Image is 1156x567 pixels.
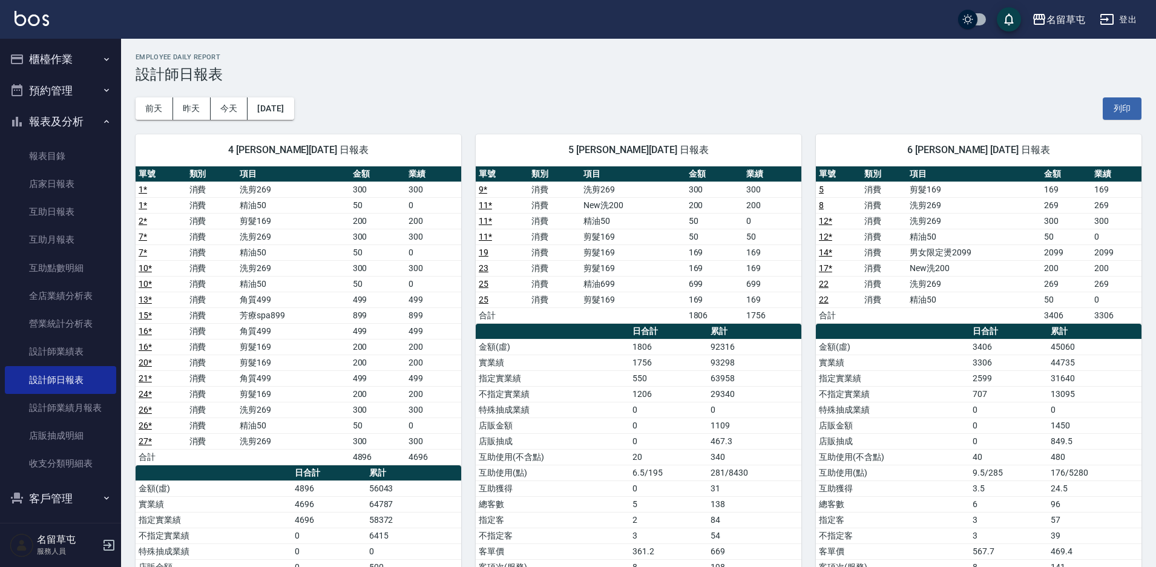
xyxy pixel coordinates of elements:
[5,198,116,226] a: 互助日報表
[237,307,350,323] td: 芳療spa899
[1048,496,1141,512] td: 96
[476,370,629,386] td: 指定實業績
[1041,182,1091,197] td: 169
[406,244,461,260] td: 0
[1048,528,1141,543] td: 39
[350,276,406,292] td: 50
[350,402,406,418] td: 300
[186,355,237,370] td: 消費
[907,244,1040,260] td: 男女限定燙2099
[970,433,1048,449] td: 0
[907,292,1040,307] td: 精油50
[819,200,824,210] a: 8
[528,182,581,197] td: 消費
[476,166,528,182] th: 單號
[907,213,1040,229] td: 洗剪269
[406,433,461,449] td: 300
[708,433,801,449] td: 467.3
[186,276,237,292] td: 消費
[708,402,801,418] td: 0
[1091,260,1141,276] td: 200
[629,386,708,402] td: 1206
[5,422,116,450] a: 店販抽成明細
[5,394,116,422] a: 設計師業績月報表
[5,483,116,514] button: 客戶管理
[1041,166,1091,182] th: 金額
[237,292,350,307] td: 角質499
[1091,166,1141,182] th: 業績
[5,75,116,107] button: 預約管理
[629,465,708,480] td: 6.5/195
[350,260,406,276] td: 300
[186,292,237,307] td: 消費
[5,310,116,338] a: 營業統計分析表
[5,254,116,282] a: 互助點數明細
[580,182,685,197] td: 洗剪269
[406,213,461,229] td: 200
[292,512,366,528] td: 4696
[406,307,461,323] td: 899
[350,355,406,370] td: 200
[406,260,461,276] td: 300
[5,142,116,170] a: 報表目錄
[136,53,1141,61] h2: Employee Daily Report
[708,528,801,543] td: 54
[686,182,744,197] td: 300
[970,449,1048,465] td: 40
[237,229,350,244] td: 洗剪269
[237,339,350,355] td: 剪髮169
[237,370,350,386] td: 角質499
[248,97,294,120] button: [DATE]
[5,170,116,198] a: 店家日報表
[186,370,237,386] td: 消費
[970,386,1048,402] td: 707
[861,229,907,244] td: 消費
[479,263,488,273] a: 23
[970,339,1048,355] td: 3406
[816,355,970,370] td: 實業績
[479,247,488,257] a: 19
[1048,418,1141,433] td: 1450
[1091,197,1141,213] td: 269
[237,276,350,292] td: 精油50
[186,244,237,260] td: 消費
[819,295,829,304] a: 22
[580,260,685,276] td: 剪髮169
[1091,229,1141,244] td: 0
[350,197,406,213] td: 50
[350,370,406,386] td: 499
[406,370,461,386] td: 499
[237,260,350,276] td: 洗剪269
[476,339,629,355] td: 金額(虛)
[861,292,907,307] td: 消費
[476,166,801,324] table: a dense table
[136,480,292,496] td: 金額(虛)
[406,418,461,433] td: 0
[5,450,116,477] a: 收支分類明細表
[816,418,970,433] td: 店販金額
[350,244,406,260] td: 50
[350,339,406,355] td: 200
[970,465,1048,480] td: 9.5/285
[816,512,970,528] td: 指定客
[907,229,1040,244] td: 精油50
[350,449,406,465] td: 4896
[708,370,801,386] td: 63958
[350,433,406,449] td: 300
[528,244,581,260] td: 消費
[686,307,744,323] td: 1806
[211,97,248,120] button: 今天
[686,244,744,260] td: 169
[136,66,1141,83] h3: 設計師日報表
[476,512,629,528] td: 指定客
[861,213,907,229] td: 消費
[476,402,629,418] td: 特殊抽成業績
[366,528,461,543] td: 6415
[708,480,801,496] td: 31
[5,282,116,310] a: 全店業績分析表
[861,276,907,292] td: 消費
[350,292,406,307] td: 499
[406,197,461,213] td: 0
[580,276,685,292] td: 精油699
[907,260,1040,276] td: New洗200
